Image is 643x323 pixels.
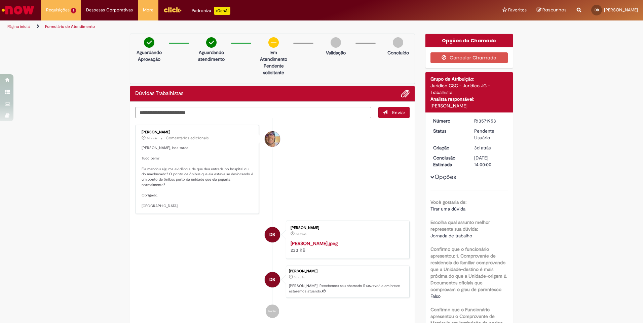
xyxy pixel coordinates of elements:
p: Em Atendimento [257,49,290,62]
img: check-circle-green.png [144,37,154,48]
button: Cancelar Chamado [430,52,508,63]
dt: Conclusão Estimada [428,154,469,168]
a: [PERSON_NAME].jpeg [291,240,338,246]
div: 233 KB [291,240,403,253]
div: Daniela Greice De Araujo Fontella Brito [265,272,280,287]
span: Tirar uma dúvida [430,206,465,212]
img: circle-minus.png [268,37,279,48]
dt: Número [428,118,469,124]
div: [PERSON_NAME] [289,269,406,273]
div: [PERSON_NAME] [291,226,403,230]
img: check-circle-green.png [206,37,217,48]
span: Jornada de trabalho [430,233,472,239]
div: [PERSON_NAME] [142,130,254,134]
textarea: Digite sua mensagem aqui... [135,107,371,118]
span: Rascunhos [542,7,567,13]
div: [PERSON_NAME] [430,102,508,109]
p: Aguardando atendimento [195,49,228,62]
div: Analista responsável: [430,96,508,102]
span: Enviar [392,109,405,116]
span: 3d atrás [296,232,306,236]
img: img-circle-grey.png [393,37,403,48]
span: DB [269,272,275,288]
span: Falso [430,293,441,299]
img: ServiceNow [1,3,35,17]
a: Página inicial [7,24,31,29]
time: 26/09/2025 17:12:59 [296,232,306,236]
div: Opções do Chamado [425,34,513,47]
p: [PERSON_NAME]! Recebemos seu chamado R13571953 e em breve estaremos atuando. [289,283,406,294]
div: R13571953 [474,118,505,124]
div: Padroniza [192,7,230,15]
div: Daniela Greice De Araujo Fontella Brito [265,227,280,242]
dt: Status [428,128,469,134]
dt: Criação [428,144,469,151]
p: Pendente solicitante [257,62,290,76]
div: Grupo de Atribuição: [430,76,508,82]
b: Você gostaria de: [430,199,466,205]
time: 26/09/2025 17:13:05 [474,145,491,151]
span: Favoritos [508,7,527,13]
div: 26/09/2025 17:13:05 [474,144,505,151]
div: Pendente Usuário [474,128,505,141]
img: img-circle-grey.png [331,37,341,48]
span: 3d atrás [294,275,305,279]
span: 3d atrás [474,145,491,151]
span: More [143,7,153,13]
span: [PERSON_NAME] [604,7,638,13]
a: Formulário de Atendimento [45,24,95,29]
p: [PERSON_NAME], boa tarde. Tudo bem? Ela mandou alguma evidência de que deu entrada no hospital ou... [142,145,254,209]
p: Concluído [387,49,409,56]
li: Daniela Greice De Araujo Fontella Brito [135,266,410,298]
span: DB [269,227,275,243]
p: Aguardando Aprovação [133,49,165,62]
p: +GenAi [214,7,230,15]
time: 26/09/2025 17:13:05 [294,275,305,279]
p: Validação [326,49,346,56]
div: [DATE] 14:00:00 [474,154,505,168]
div: Pedro Henrique De Oliveira Alves [265,131,280,147]
div: Jurídico CSC - Jurídico JG - Trabalhista [430,82,508,96]
span: Requisições [46,7,70,13]
ul: Trilhas de página [5,20,424,33]
span: DB [595,8,599,12]
span: 1 [71,8,76,13]
span: 3d atrás [147,136,157,140]
a: Rascunhos [537,7,567,13]
b: Escolha qual assunto melhor representa sua dúvida: [430,219,490,232]
img: click_logo_yellow_360x200.png [163,5,182,15]
small: Comentários adicionais [166,135,209,141]
h2: Dúvidas Trabalhistas Histórico de tíquete [135,91,183,97]
span: Despesas Corporativas [86,7,133,13]
b: Confirmo que o funcionário apresentou: 1. Comprovante de residencia do familiar comprovando que a... [430,246,507,292]
button: Enviar [378,107,410,118]
button: Adicionar anexos [401,89,410,98]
